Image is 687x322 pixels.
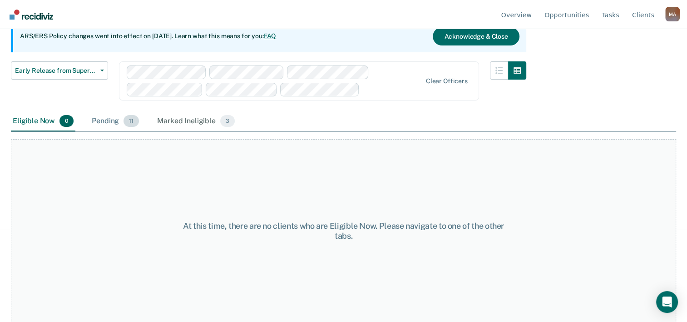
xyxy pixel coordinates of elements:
span: 11 [124,115,139,127]
span: 0 [59,115,74,127]
p: ARS/ERS Policy changes went into effect on [DATE]. Learn what this means for you: [20,32,276,41]
span: 3 [220,115,235,127]
button: Early Release from Supervision [11,61,108,80]
div: Open Intercom Messenger [656,291,678,313]
button: Profile dropdown button [665,7,680,21]
div: Marked Ineligible3 [155,111,237,131]
div: At this time, there are no clients who are Eligible Now. Please navigate to one of the other tabs. [178,221,510,241]
a: FAQ [264,32,277,40]
button: Acknowledge & Close [433,27,519,45]
img: Recidiviz [10,10,53,20]
span: Early Release from Supervision [15,67,97,75]
div: M A [665,7,680,21]
div: Clear officers [426,77,468,85]
div: Eligible Now0 [11,111,75,131]
div: Pending11 [90,111,141,131]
